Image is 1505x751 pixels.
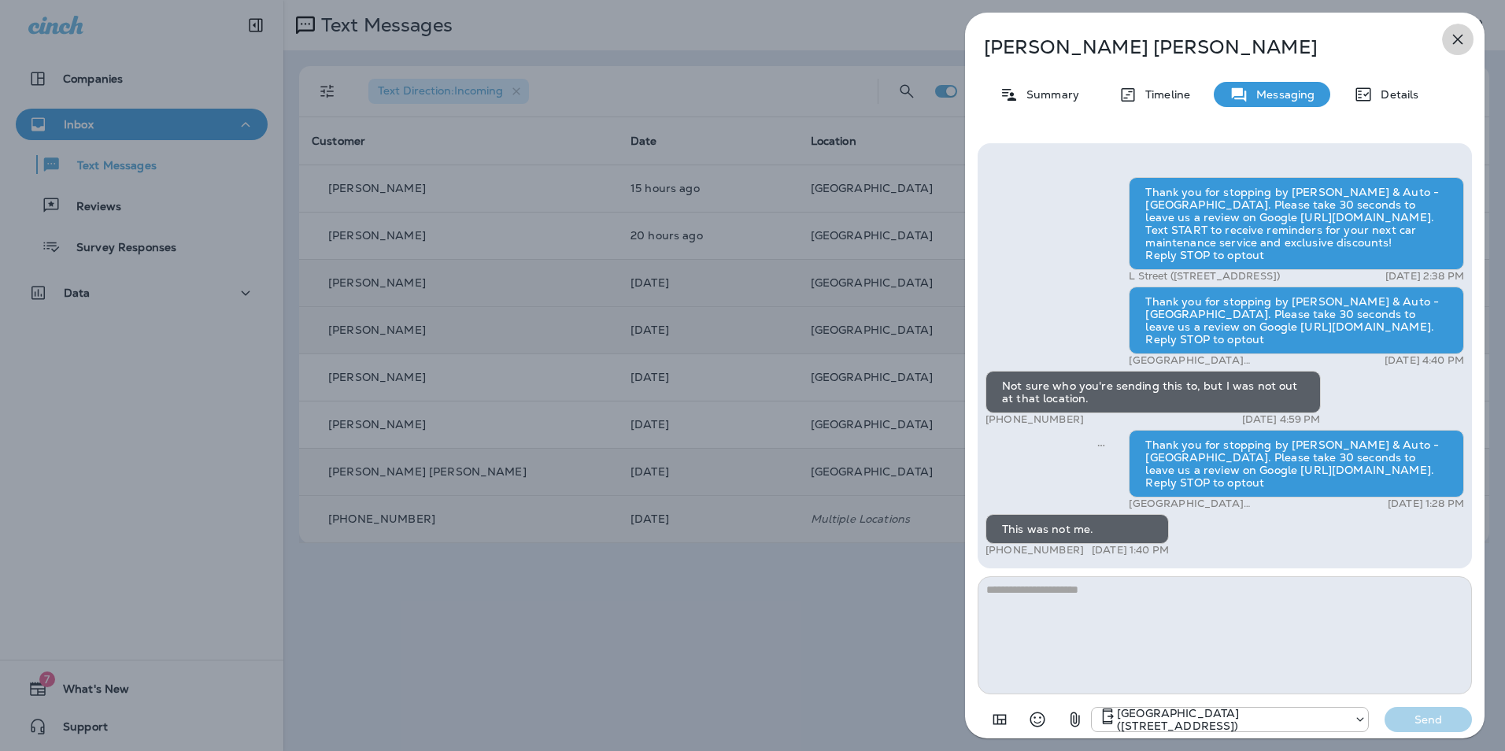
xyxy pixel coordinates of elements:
p: [PHONE_NUMBER] [985,413,1084,426]
p: Summary [1019,88,1079,101]
p: Details [1373,88,1418,101]
p: [GEOGRAPHIC_DATA] ([STREET_ADDRESS]) [1129,498,1329,510]
div: Thank you for stopping by [PERSON_NAME] & Auto - [GEOGRAPHIC_DATA]. Please take 30 seconds to lea... [1129,430,1464,498]
p: [DATE] 4:59 PM [1242,413,1321,426]
span: Sent [1097,437,1105,451]
div: This was not me. [985,514,1169,544]
div: Not sure who you're sending this to, but I was not out at that location. [985,371,1321,413]
p: [DATE] 1:28 PM [1388,498,1464,510]
p: Messaging [1248,88,1315,101]
p: [DATE] 2:38 PM [1385,270,1464,283]
div: Thank you for stopping by [PERSON_NAME] & Auto - [GEOGRAPHIC_DATA]. Please take 30 seconds to lea... [1129,177,1464,270]
p: Timeline [1137,88,1190,101]
div: Thank you for stopping by [PERSON_NAME] & Auto - [GEOGRAPHIC_DATA]. Please take 30 seconds to lea... [1129,287,1464,354]
div: +1 (402) 333-6855 [1092,707,1368,732]
p: [GEOGRAPHIC_DATA] ([STREET_ADDRESS]) [1117,707,1346,732]
p: [GEOGRAPHIC_DATA] ([STREET_ADDRESS]) [1129,354,1329,367]
button: Add in a premade template [984,704,1015,735]
button: Select an emoji [1022,704,1053,735]
p: [PERSON_NAME] [PERSON_NAME] [984,36,1414,58]
p: [DATE] 1:40 PM [1092,544,1169,557]
p: [PHONE_NUMBER] [985,544,1084,557]
p: L Street ([STREET_ADDRESS]) [1129,270,1280,283]
p: [DATE] 4:40 PM [1385,354,1464,367]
